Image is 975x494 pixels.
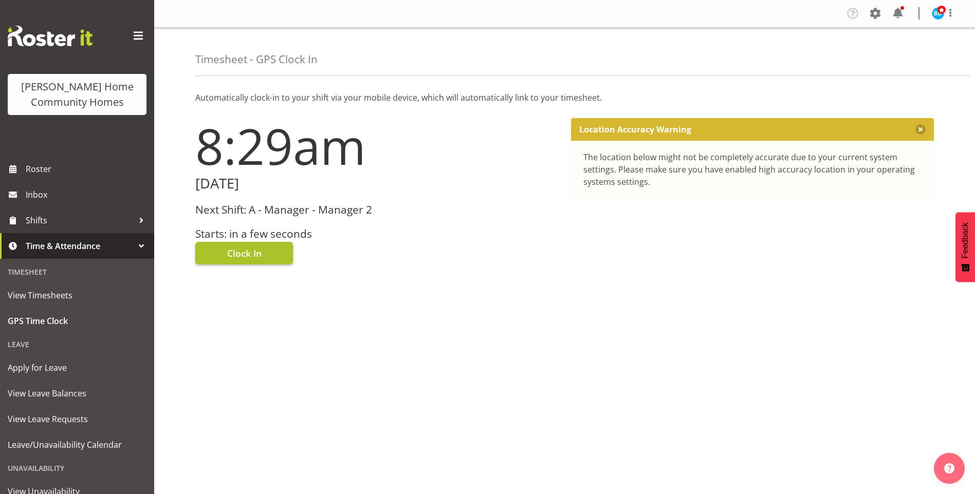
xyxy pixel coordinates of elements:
[944,463,954,473] img: help-xxl-2.png
[8,386,146,401] span: View Leave Balances
[961,222,970,258] span: Feedback
[195,242,293,264] button: Clock In
[8,411,146,427] span: View Leave Requests
[227,246,262,260] span: Clock In
[3,432,152,458] a: Leave/Unavailability Calendar
[8,26,93,46] img: Rosterit website logo
[955,212,975,282] button: Feedback - Show survey
[3,282,152,308] a: View Timesheets
[3,381,152,406] a: View Leave Balances
[579,124,691,135] p: Location Accuracy Warning
[18,79,136,110] div: [PERSON_NAME] Home Community Homes
[3,406,152,432] a: View Leave Requests
[8,360,146,375] span: Apply for Leave
[26,161,149,177] span: Roster
[195,228,559,240] h3: Starts: in a few seconds
[8,288,146,303] span: View Timesheets
[583,151,922,188] div: The location below might not be completely accurate due to your current system settings. Please m...
[932,7,944,20] img: barbara-dunlop8515.jpg
[915,124,926,135] button: Close message
[26,213,134,228] span: Shifts
[3,308,152,334] a: GPS Time Clock
[3,458,152,479] div: Unavailability
[3,334,152,355] div: Leave
[3,355,152,381] a: Apply for Leave
[195,91,934,104] p: Automatically clock-in to your shift via your mobile device, which will automatically link to you...
[195,204,559,216] h3: Next Shift: A - Manager - Manager 2
[26,238,134,254] span: Time & Attendance
[8,437,146,452] span: Leave/Unavailability Calendar
[8,313,146,329] span: GPS Time Clock
[3,261,152,282] div: Timesheet
[26,187,149,202] span: Inbox
[195,118,559,174] h1: 8:29am
[195,53,318,65] h4: Timesheet - GPS Clock In
[195,176,559,192] h2: [DATE]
